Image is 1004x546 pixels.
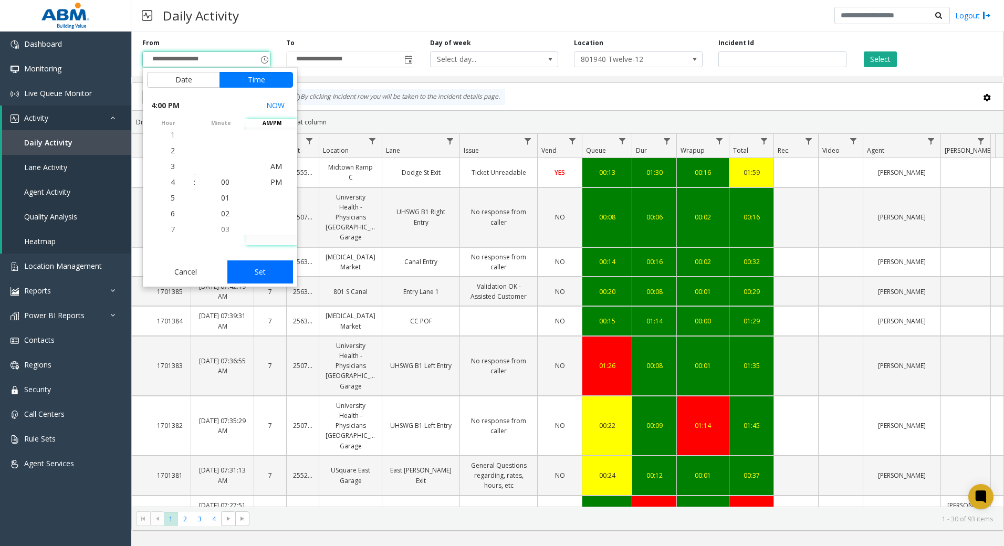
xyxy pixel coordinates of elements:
[24,335,55,345] span: Contacts
[589,167,625,177] a: 00:13
[221,511,235,526] span: Go to the next page
[639,167,670,177] a: 01:30
[586,146,606,155] span: Queue
[683,421,723,430] div: 01:14
[326,401,375,451] a: University Health - Physicians [GEOGRAPHIC_DATA] Garage
[389,167,453,177] a: Dodge St Exit
[171,130,175,140] span: 1
[293,257,312,267] a: 25631674
[132,134,1003,507] div: Data table
[736,287,767,297] a: 00:29
[326,252,375,272] a: [MEDICAL_DATA] Market
[270,177,282,187] span: PM
[736,316,767,326] a: 01:29
[870,287,934,297] a: [PERSON_NAME]
[24,286,51,296] span: Reports
[867,146,884,155] span: Agent
[683,361,723,371] a: 00:01
[589,361,625,371] a: 01:26
[197,356,247,376] a: [DATE] 07:36:55 AM
[683,167,723,177] div: 00:16
[155,287,184,297] a: 1701385
[574,38,603,48] label: Location
[2,106,131,130] a: Activity
[221,224,229,234] span: 03
[221,208,229,218] span: 02
[639,421,670,430] a: 00:09
[466,416,531,436] a: No response from caller
[402,52,414,67] span: Toggle popup
[260,316,280,326] a: 7
[258,52,270,67] span: Toggle popup
[227,260,294,283] button: Set
[870,361,934,371] a: [PERSON_NAME]
[544,361,576,371] a: NO
[389,421,453,430] a: UHSWG B1 Left Entry
[864,51,897,67] button: Select
[870,505,934,515] a: [PERSON_NAME]
[293,316,312,326] a: 25631674
[544,167,576,177] a: YES
[555,317,565,325] span: NO
[147,260,224,283] button: Cancel
[171,177,175,187] span: 4
[326,465,375,485] a: USquare East Garage
[256,514,993,523] kendo-pager-info: 1 - 30 of 93 items
[24,409,65,419] span: Call Centers
[736,505,767,515] div: 02:57
[870,212,934,222] a: [PERSON_NAME]
[293,361,312,371] a: 25070844
[171,208,175,218] span: 6
[683,316,723,326] div: 00:00
[389,465,453,485] a: East [PERSON_NAME] Exit
[955,10,991,21] a: Logout
[11,65,19,73] img: 'icon'
[197,465,247,485] a: [DATE] 07:31:13 AM
[11,262,19,271] img: 'icon'
[466,207,531,227] a: No response from caller
[544,505,576,515] a: YES
[736,361,767,371] div: 01:35
[386,146,400,155] span: Lane
[683,257,723,267] a: 00:02
[302,134,317,148] a: Lot Filter Menu
[736,421,767,430] div: 01:45
[736,257,767,267] div: 00:32
[544,316,576,326] a: NO
[683,505,723,515] div: 00:01
[260,287,280,297] a: 7
[155,316,184,326] a: 1701384
[238,514,247,523] span: Go to the last page
[736,470,767,480] a: 00:37
[544,212,576,222] a: NO
[639,257,670,267] a: 00:16
[24,138,72,148] span: Daily Activity
[24,458,74,468] span: Agent Services
[171,145,175,155] span: 2
[544,470,576,480] a: NO
[326,192,375,243] a: University Health - Physicians [GEOGRAPHIC_DATA] Garage
[11,411,19,419] img: 'icon'
[846,134,861,148] a: Video Filter Menu
[260,470,280,480] a: 7
[589,505,625,515] a: 00:18
[778,146,790,155] span: Rec.
[326,505,375,515] a: The Intersect
[974,134,988,148] a: Parker Filter Menu
[683,212,723,222] a: 00:02
[158,3,244,28] h3: Daily Activity
[555,471,565,480] span: NO
[11,361,19,370] img: 'icon'
[11,287,19,296] img: 'icon'
[639,316,670,326] a: 01:14
[193,512,207,526] span: Page 3
[466,252,531,272] a: No response from caller
[736,212,767,222] div: 00:16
